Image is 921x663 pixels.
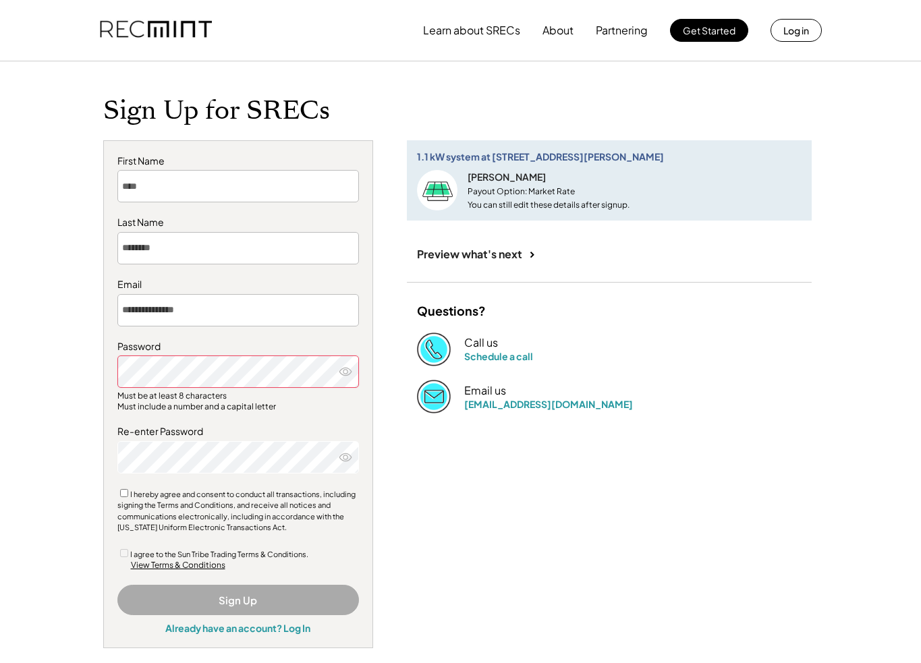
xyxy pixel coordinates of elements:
[103,95,818,127] h1: Sign Up for SRECs
[117,154,359,168] div: First Name
[417,303,486,318] div: Questions?
[464,384,506,398] div: Email us
[130,550,308,558] label: I agree to the Sun Tribe Trading Terms & Conditions.
[417,333,451,366] img: Phone%20copy%403x.png
[468,171,802,183] div: [PERSON_NAME]
[771,19,822,42] button: Log in
[117,340,359,353] div: Password
[464,350,533,362] a: Schedule a call
[423,17,520,44] button: Learn about SRECs
[417,170,457,210] img: Size%403x.png
[468,200,802,210] div: You can still edit these details after signup.
[542,17,574,44] button: About
[417,248,522,262] div: Preview what's next
[417,380,451,413] img: Email%202%403x.png
[670,19,748,42] button: Get Started
[117,278,359,291] div: Email
[117,216,359,229] div: Last Name
[417,150,664,164] div: 1.1 kW system at [STREET_ADDRESS][PERSON_NAME]
[131,560,225,571] div: View Terms & Conditions
[117,490,356,532] label: I hereby agree and consent to conduct all transactions, including signing the Terms and Condition...
[596,17,648,44] button: Partnering
[117,391,359,411] div: Must be at least 8 characters Must include a number and a capital letter
[464,398,633,410] a: [EMAIL_ADDRESS][DOMAIN_NAME]
[165,622,310,634] div: Already have an account? Log In
[117,425,359,438] div: Re-enter Password
[100,7,212,53] img: recmint-logotype%403x.png
[464,336,498,350] div: Call us
[117,585,359,615] button: Sign Up
[468,186,802,197] div: Payout Option: Market Rate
